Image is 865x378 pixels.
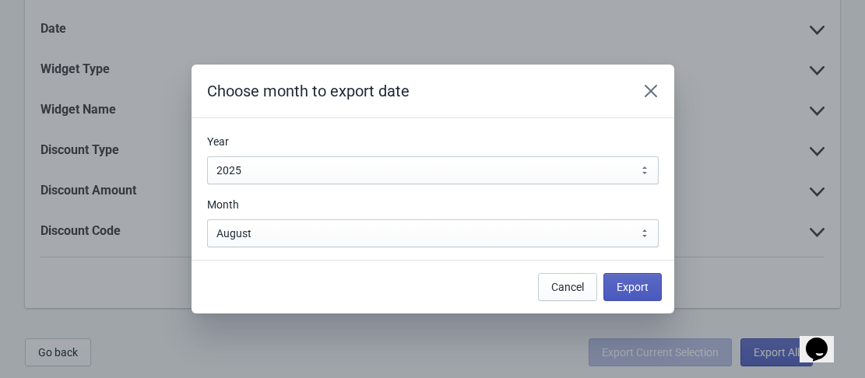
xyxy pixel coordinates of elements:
[207,197,239,212] label: Month
[603,273,662,301] button: Export
[637,77,665,105] button: Close
[800,316,849,362] iframe: chat widget
[538,273,597,301] button: Cancel
[617,281,649,293] span: Export
[207,80,621,102] h2: Choose month to export date
[551,281,584,293] span: Cancel
[207,134,229,149] label: Year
